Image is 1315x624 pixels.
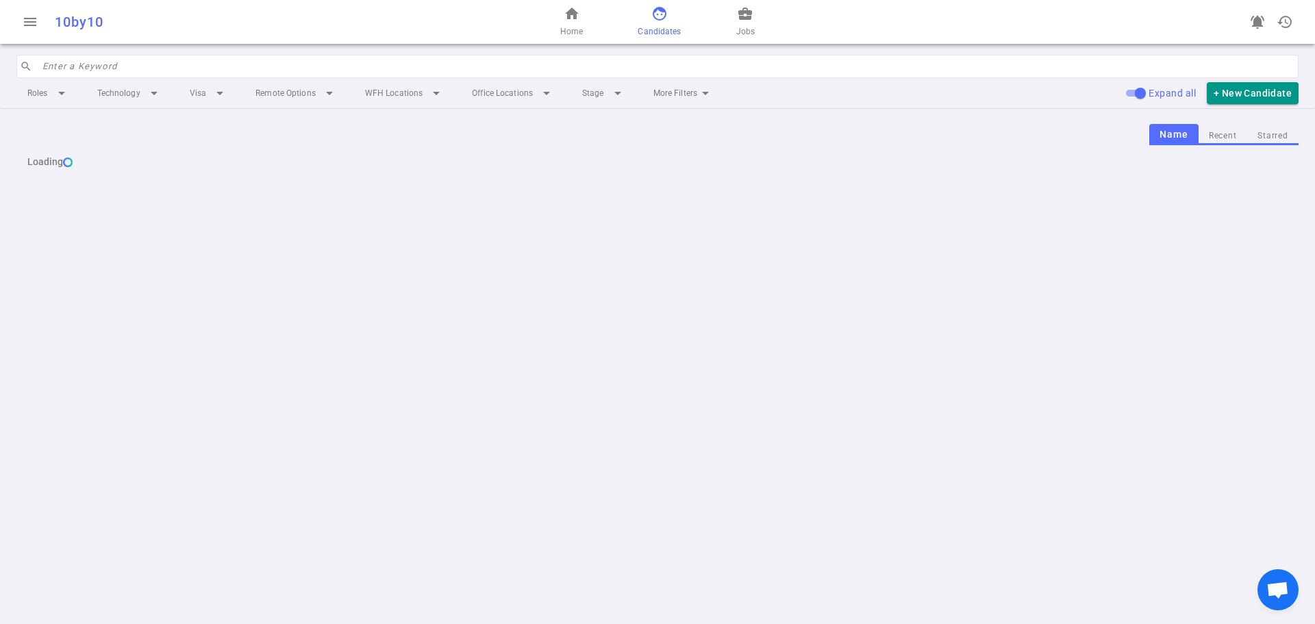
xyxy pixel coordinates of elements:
[461,81,566,105] li: Office Locations
[22,14,38,30] span: menu
[571,81,637,105] li: Stage
[638,5,681,38] a: Candidates
[737,5,753,22] span: business_center
[560,25,583,38] span: Home
[1247,127,1299,145] button: Starred
[16,8,44,36] button: Open menu
[86,81,173,105] li: Technology
[1207,82,1299,105] button: + New Candidate
[1257,569,1299,610] a: Open chat
[179,81,239,105] li: Visa
[1149,88,1196,99] span: Expand all
[1244,8,1271,36] a: Go to see announcements
[1199,127,1247,145] button: Recent
[55,14,433,30] div: 10by10
[245,81,349,105] li: Remote Options
[736,25,755,38] span: Jobs
[16,145,1299,178] div: Loading
[564,5,580,22] span: home
[20,60,32,73] span: search
[736,5,755,38] a: Jobs
[560,5,583,38] a: Home
[642,81,725,105] li: More Filters
[354,81,455,105] li: WFH Locations
[63,158,73,167] img: loading...
[16,81,81,105] li: Roles
[1271,8,1299,36] button: Open history
[651,5,668,22] span: face
[1149,124,1198,145] button: Name
[638,25,681,38] span: Candidates
[1249,14,1266,30] span: notifications_active
[1277,14,1293,30] span: history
